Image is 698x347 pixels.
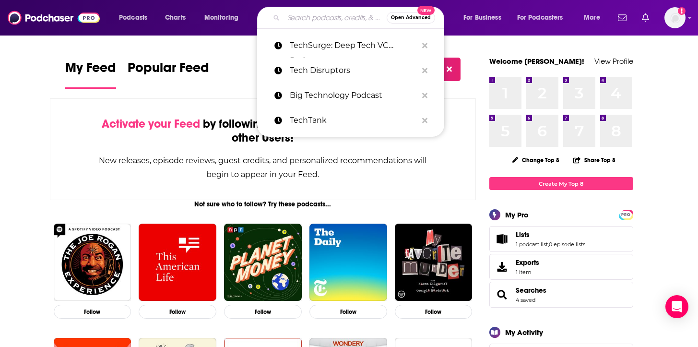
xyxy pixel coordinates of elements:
button: Change Top 8 [506,154,566,166]
button: Follow [139,305,216,319]
img: Planet Money [224,224,302,301]
svg: Add a profile image [678,7,686,15]
a: 1 podcast list [516,241,548,248]
span: Charts [165,11,186,24]
a: Lists [516,230,585,239]
img: My Favorite Murder with Karen Kilgariff and Georgia Hardstark [395,224,473,301]
a: Show notifications dropdown [638,10,653,26]
span: , [548,241,549,248]
a: Show notifications dropdown [614,10,630,26]
a: PRO [620,211,632,218]
span: New [417,6,435,15]
a: Searches [493,288,512,301]
a: Create My Top 8 [489,177,633,190]
p: Big Technology Podcast [290,83,417,108]
img: The Joe Rogan Experience [54,224,131,301]
span: Logged in as katiewhorton [664,7,686,28]
a: 4 saved [516,297,535,303]
p: TechSurge: Deep Tech VC Podcast [290,33,417,58]
div: Open Intercom Messenger [665,295,688,318]
span: Searches [489,282,633,308]
div: My Activity [505,328,543,337]
a: Searches [516,286,546,295]
button: Share Top 8 [573,151,616,169]
a: Tech Disruptors [257,58,444,83]
div: Search podcasts, credits, & more... [266,7,453,29]
button: Follow [395,305,473,319]
a: Charts [159,10,191,25]
span: My Feed [65,60,116,82]
span: 1 item [516,269,539,275]
button: open menu [112,10,160,25]
span: Monitoring [204,11,238,24]
a: Lists [493,232,512,246]
img: User Profile [664,7,686,28]
a: Popular Feed [128,60,209,89]
input: Search podcasts, credits, & more... [284,10,387,25]
a: TechTank [257,108,444,133]
span: Podcasts [119,11,147,24]
img: This American Life [139,224,216,301]
span: For Business [463,11,501,24]
div: My Pro [505,210,529,219]
div: by following Podcasts, Creators, Lists, and other Users! [98,117,428,145]
p: TechTank [290,108,417,133]
button: open menu [511,10,577,25]
button: open menu [577,10,612,25]
img: Podchaser - Follow, Share and Rate Podcasts [8,9,100,27]
span: Lists [516,230,530,239]
span: Activate your Feed [102,117,200,131]
span: For Podcasters [517,11,563,24]
div: New releases, episode reviews, guest credits, and personalized recommendations will begin to appe... [98,154,428,181]
div: Not sure who to follow? Try these podcasts... [50,200,476,208]
span: More [584,11,600,24]
a: 0 episode lists [549,241,585,248]
span: Open Advanced [391,15,431,20]
span: Popular Feed [128,60,209,82]
button: Follow [54,305,131,319]
button: open menu [457,10,513,25]
button: Open AdvancedNew [387,12,435,24]
a: TechSurge: Deep Tech VC Podcast [257,33,444,58]
button: Show profile menu [664,7,686,28]
a: Exports [489,254,633,280]
p: Tech Disruptors [290,58,417,83]
a: Big Technology Podcast [257,83,444,108]
a: My Feed [65,60,116,89]
span: Lists [489,226,633,252]
button: open menu [198,10,251,25]
span: Exports [493,260,512,274]
a: View Profile [594,57,633,66]
button: Follow [309,305,387,319]
span: Exports [516,258,539,267]
button: Follow [224,305,302,319]
img: The Daily [309,224,387,301]
a: Welcome [PERSON_NAME]! [489,57,584,66]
